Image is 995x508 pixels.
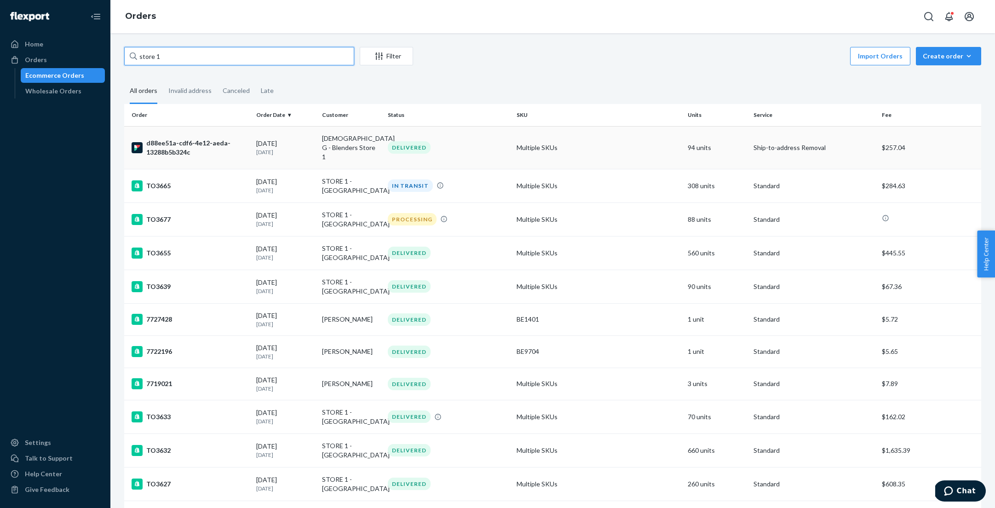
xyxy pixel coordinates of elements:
td: 260 units [684,467,750,501]
div: Late [261,79,274,103]
div: [DATE] [256,442,315,459]
td: $5.65 [878,335,981,368]
a: Wholesale Orders [21,84,105,98]
th: Status [384,104,512,126]
td: STORE 1 - [GEOGRAPHIC_DATA] [318,236,384,270]
div: [DATE] [256,375,315,393]
p: Standard [753,282,874,291]
a: Orders [125,11,156,21]
td: STORE 1 - [GEOGRAPHIC_DATA] [318,169,384,202]
p: [DATE] [256,451,315,459]
td: Multiple SKUs [513,169,684,202]
td: $67.36 [878,270,981,303]
td: $284.63 [878,169,981,202]
p: [DATE] [256,385,315,393]
div: 7722196 [132,346,249,357]
div: Create order [923,52,974,61]
div: Give Feedback [25,485,69,494]
div: DELIVERED [388,313,431,326]
div: Settings [25,438,51,447]
p: Standard [753,181,874,190]
td: [PERSON_NAME] [318,303,384,335]
div: DELIVERED [388,346,431,358]
button: Help Center [977,231,995,277]
button: Close Navigation [86,7,105,26]
a: Ecommerce Orders [21,68,105,83]
div: TO3665 [132,180,249,191]
button: Create order [916,47,981,65]
td: 660 units [684,433,750,467]
th: Service [750,104,878,126]
p: Standard [753,347,874,356]
td: $608.35 [878,467,981,501]
td: STORE 1 - [GEOGRAPHIC_DATA] [318,270,384,303]
div: DELIVERED [388,478,431,490]
div: [DATE] [256,278,315,295]
img: Flexport logo [10,12,49,21]
div: TO3627 [132,479,249,490]
p: Standard [753,412,874,421]
div: DELIVERED [388,444,431,456]
div: [DATE] [256,408,315,425]
td: Ship-to-address Removal [750,126,878,169]
p: [DATE] [256,320,315,328]
div: DELIVERED [388,378,431,390]
div: Invalid address [168,79,212,103]
p: [DATE] [256,485,315,492]
p: Standard [753,446,874,455]
p: [DATE] [256,220,315,228]
button: Give Feedback [6,482,105,497]
td: STORE 1 - [GEOGRAPHIC_DATA] [318,433,384,467]
p: Standard [753,379,874,388]
div: [DATE] [256,211,315,228]
p: Standard [753,215,874,224]
td: STORE 1 - [GEOGRAPHIC_DATA] [318,400,384,433]
td: Multiple SKUs [513,400,684,433]
button: Filter [360,47,413,65]
div: d88ee51a-cdf6-4e12-aeda-13288b5b324c [132,139,249,157]
button: Import Orders [850,47,910,65]
td: 88 units [684,202,750,236]
div: Help Center [25,469,62,479]
th: Fee [878,104,981,126]
a: Settings [6,435,105,450]
div: BE1401 [517,315,681,324]
div: Canceled [223,79,250,103]
div: [DATE] [256,244,315,261]
td: 560 units [684,236,750,270]
div: DELIVERED [388,141,431,154]
button: Open Search Box [920,7,938,26]
p: [DATE] [256,417,315,425]
p: [DATE] [256,186,315,194]
div: DELIVERED [388,280,431,293]
div: TO3677 [132,214,249,225]
td: [DEMOGRAPHIC_DATA] G - Blenders Store 1 [318,126,384,169]
div: [DATE] [256,139,315,156]
td: 3 units [684,368,750,400]
td: 70 units [684,400,750,433]
td: 308 units [684,169,750,202]
div: TO3639 [132,281,249,292]
div: 7719021 [132,378,249,389]
div: TO3632 [132,445,249,456]
td: STORE 1 - [GEOGRAPHIC_DATA] [318,202,384,236]
td: 1 unit [684,335,750,368]
td: $7.89 [878,368,981,400]
td: [PERSON_NAME] [318,368,384,400]
p: Standard [753,479,874,489]
div: 7727428 [132,314,249,325]
button: Talk to Support [6,451,105,466]
div: IN TRANSIT [388,179,433,192]
button: Open account menu [960,7,978,26]
th: Order [124,104,253,126]
div: PROCESSING [388,213,437,225]
div: [DATE] [256,311,315,328]
div: [DATE] [256,177,315,194]
td: Multiple SKUs [513,236,684,270]
div: DELIVERED [388,247,431,259]
td: $257.04 [878,126,981,169]
div: TO3633 [132,411,249,422]
div: All orders [130,79,157,104]
td: $5.72 [878,303,981,335]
